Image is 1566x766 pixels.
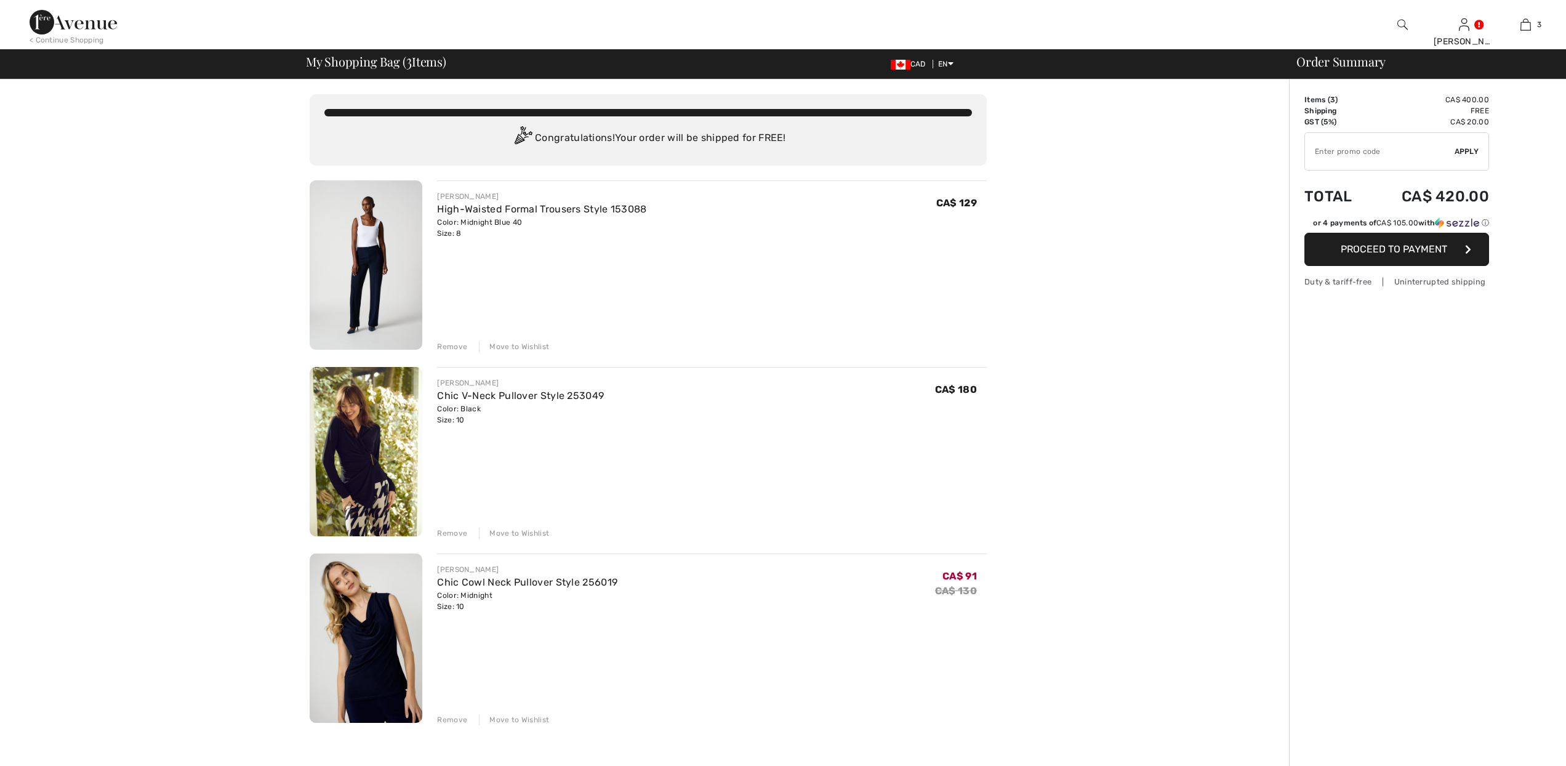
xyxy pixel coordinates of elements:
div: < Continue Shopping [30,34,104,46]
div: Remove [437,714,467,725]
img: 1ère Avenue [30,10,117,34]
div: Congratulations! Your order will be shipped for FREE! [324,126,972,151]
img: Canadian Dollar [891,60,910,70]
img: Congratulation2.svg [510,126,535,151]
div: Color: Black Size: 10 [437,403,604,425]
span: 3 [1330,95,1335,104]
input: Promo code [1305,133,1455,170]
div: [PERSON_NAME] [437,377,604,389]
a: 3 [1495,17,1556,32]
div: [PERSON_NAME] [437,191,646,202]
span: My Shopping Bag ( Items) [306,55,446,68]
img: Sezzle [1435,217,1479,228]
div: Order Summary [1282,55,1559,68]
img: search the website [1397,17,1408,32]
img: My Info [1459,17,1469,32]
div: Color: Midnight Size: 10 [437,590,617,612]
img: High-Waisted Formal Trousers Style 153088 [310,180,422,350]
img: Chic V-Neck Pullover Style 253049 [310,367,422,536]
a: High-Waisted Formal Trousers Style 153088 [437,203,646,215]
a: Chic Cowl Neck Pullover Style 256019 [437,576,617,588]
a: Chic V-Neck Pullover Style 253049 [437,390,604,401]
span: EN [938,60,954,68]
img: My Bag [1520,17,1531,32]
button: Proceed to Payment [1304,233,1489,266]
img: Chic Cowl Neck Pullover Style 256019 [310,554,422,723]
td: GST (5%) [1304,116,1370,127]
td: CA$ 20.00 [1370,116,1489,127]
span: CA$ 180 [935,384,977,395]
span: Apply [1455,146,1479,157]
td: Total [1304,175,1370,217]
div: Duty & tariff-free | Uninterrupted shipping [1304,276,1489,288]
span: CA$ 129 [936,197,977,209]
div: Color: Midnight Blue 40 Size: 8 [437,217,646,239]
td: CA$ 420.00 [1370,175,1489,217]
div: Move to Wishlist [479,341,549,352]
div: Remove [437,528,467,539]
a: Sign In [1459,18,1469,30]
td: Free [1370,105,1489,116]
span: CA$ 91 [942,570,977,582]
div: or 4 payments of with [1313,217,1489,228]
span: CA$ 105.00 [1376,219,1418,227]
div: Move to Wishlist [479,528,549,539]
div: Move to Wishlist [479,714,549,725]
td: Shipping [1304,105,1370,116]
div: or 4 payments ofCA$ 105.00withSezzle Click to learn more about Sezzle [1304,217,1489,233]
div: [PERSON_NAME] [1434,35,1494,48]
div: [PERSON_NAME] [437,564,617,575]
td: CA$ 400.00 [1370,94,1489,105]
span: 3 [1537,19,1541,30]
s: CA$ 130 [935,585,977,597]
td: Items ( ) [1304,94,1370,105]
span: CAD [891,60,931,68]
span: Proceed to Payment [1341,243,1447,255]
span: 3 [406,52,412,68]
div: Remove [437,341,467,352]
